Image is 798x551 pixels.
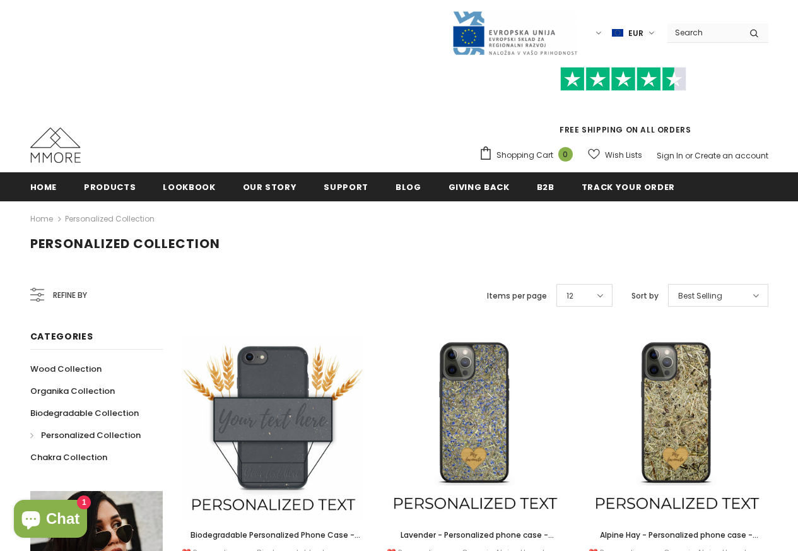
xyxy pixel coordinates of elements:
img: Trust Pilot Stars [560,67,686,92]
a: Biodegradable Personalized Phone Case - Black [182,528,365,542]
span: Giving back [449,181,510,193]
span: B2B [537,181,554,193]
inbox-online-store-chat: Shopify online store chat [10,500,91,541]
a: Create an account [695,150,768,161]
span: Categories [30,330,93,343]
iframe: Customer reviews powered by Trustpilot [479,91,768,124]
a: Chakra Collection [30,446,107,468]
a: Sign In [657,150,683,161]
a: Blog [396,172,421,201]
span: 12 [566,290,573,302]
span: Blog [396,181,421,193]
span: Wood Collection [30,363,102,375]
a: support [324,172,368,201]
a: Giving back [449,172,510,201]
input: Search Site [667,23,740,42]
label: Items per page [487,290,547,302]
span: 0 [558,147,573,162]
a: Personalized Collection [65,213,155,224]
span: support [324,181,368,193]
span: Refine by [53,288,87,302]
a: B2B [537,172,554,201]
span: Best Selling [678,290,722,302]
a: Home [30,211,53,227]
span: Organika Collection [30,385,115,397]
span: EUR [628,27,643,40]
a: Biodegradable Collection [30,402,139,424]
a: Lookbook [163,172,215,201]
a: Alpine Hay - Personalized phone case - Personalized gift [585,528,768,542]
a: Home [30,172,57,201]
span: Wish Lists [605,149,642,162]
a: Wood Collection [30,358,102,380]
a: Personalized Collection [30,424,141,446]
span: Track your order [582,181,675,193]
a: Javni Razpis [452,27,578,38]
span: Products [84,181,136,193]
span: Shopping Cart [496,149,553,162]
span: Personalized Collection [41,429,141,441]
span: Our Story [243,181,297,193]
span: Chakra Collection [30,451,107,463]
span: Home [30,181,57,193]
span: FREE SHIPPING ON ALL ORDERS [479,73,768,135]
a: Our Story [243,172,297,201]
span: Lookbook [163,181,215,193]
a: Wish Lists [588,144,642,166]
img: MMORE Cases [30,127,81,163]
a: Shopping Cart 0 [479,146,579,165]
a: Track your order [582,172,675,201]
span: Biodegradable Collection [30,407,139,419]
a: Products [84,172,136,201]
span: Personalized Collection [30,235,220,252]
a: Lavender - Personalized phone case - Personalized gift [384,528,566,542]
img: Javni Razpis [452,10,578,56]
span: or [685,150,693,161]
label: Sort by [631,290,659,302]
a: Organika Collection [30,380,115,402]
